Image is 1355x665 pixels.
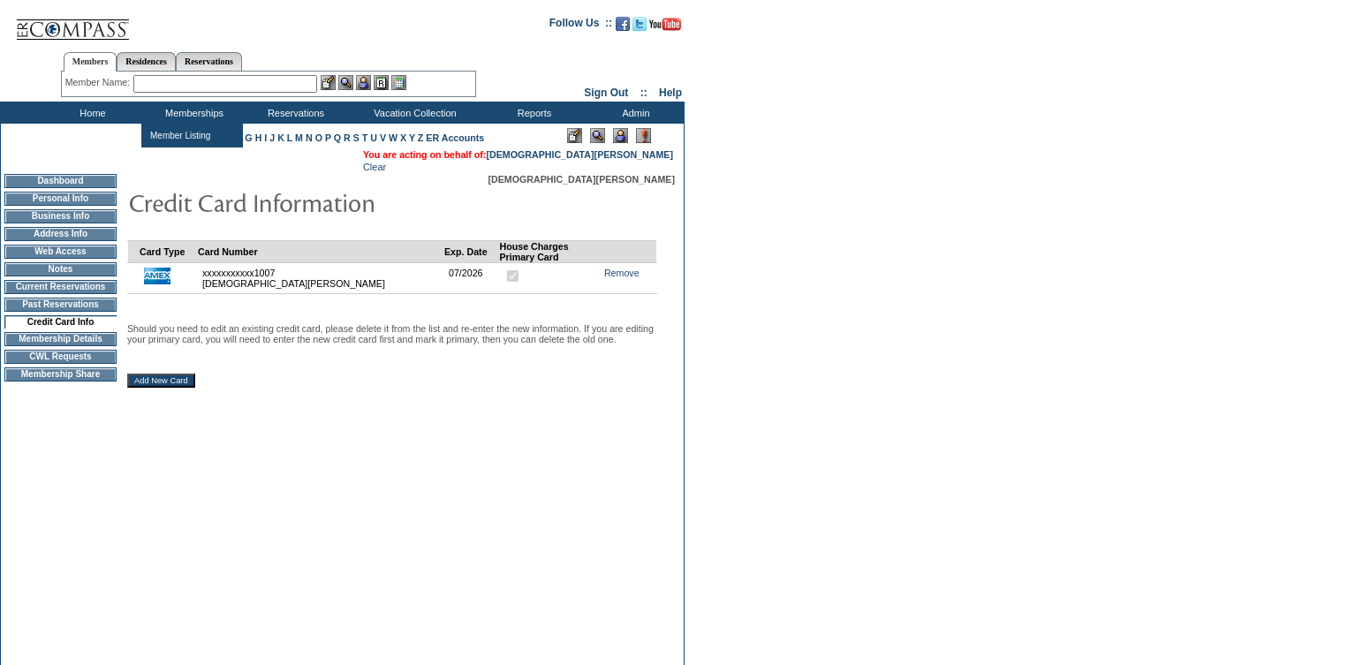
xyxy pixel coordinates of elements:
td: Membership Share [4,367,117,382]
img: icon_cc_amex.gif [144,268,170,284]
td: Vacation Collection [344,102,481,124]
td: Home [40,102,141,124]
a: Help [659,87,682,99]
a: I [264,132,267,143]
img: Subscribe to our YouTube Channel [649,18,681,31]
a: J [269,132,275,143]
td: Card Number [198,240,444,262]
a: Members [64,52,117,72]
a: Clear [363,162,386,172]
img: pgTtlCreditCardInfo.gif [128,185,481,220]
img: Impersonate [613,128,628,143]
td: Follow Us :: [549,15,612,36]
td: Notes [4,262,117,276]
td: Reports [481,102,583,124]
td: Business Info [4,209,117,223]
span: You are acting on behalf of: [363,149,673,160]
td: xxxxxxxxxxx1007 [DEMOGRAPHIC_DATA][PERSON_NAME] [198,262,444,293]
td: Memberships [141,102,243,124]
a: P [325,132,331,143]
td: Membership Details [4,332,117,346]
a: R [344,132,351,143]
a: Residences [117,52,176,71]
td: Exp. Date [444,240,499,262]
a: Z [418,132,424,143]
a: S [353,132,360,143]
a: Sign Out [584,87,628,99]
img: Edit Mode [567,128,582,143]
span: :: [640,87,647,99]
td: Web Access [4,245,117,259]
a: K [277,132,284,143]
td: House Charges Primary Card [499,240,588,262]
a: Subscribe to our YouTube Channel [649,22,681,33]
img: Impersonate [356,75,371,90]
a: Y [409,132,415,143]
td: Past Reservations [4,298,117,312]
td: Card Type [140,240,198,262]
a: X [400,132,406,143]
input: Add New Card [127,374,195,388]
a: N [306,132,313,143]
img: Compass Home [15,4,130,41]
td: 07/2026 [444,262,499,293]
td: Reservations [243,102,344,124]
a: [DEMOGRAPHIC_DATA][PERSON_NAME] [486,149,673,160]
a: L [287,132,292,143]
a: Follow us on Twitter [632,22,647,33]
td: Current Reservations [4,280,117,294]
img: Follow us on Twitter [632,17,647,31]
img: Reservations [374,75,389,90]
a: M [295,132,303,143]
p: Should you need to edit an existing credit card, please delete it from the list and re-enter the ... [127,323,657,344]
img: b_calculator.gif [391,75,406,90]
td: Dashboard [4,174,117,188]
div: Member Name: [65,75,133,90]
a: Q [334,132,341,143]
a: O [315,132,322,143]
td: Address Info [4,227,117,241]
span: [DEMOGRAPHIC_DATA][PERSON_NAME] [488,174,675,185]
a: V [380,132,386,143]
td: CWL Requests [4,350,117,364]
a: T [362,132,368,143]
img: Become our fan on Facebook [616,17,630,31]
td: Member Listing [146,127,212,144]
a: ER Accounts [426,132,484,143]
img: b_edit.gif [321,75,336,90]
a: G [245,132,252,143]
a: H [255,132,262,143]
img: Log Concern/Member Elevation [636,128,651,143]
a: Reservations [176,52,242,71]
td: Credit Card Info [4,315,117,329]
img: View [338,75,353,90]
a: W [389,132,397,143]
a: Remove [604,268,640,278]
img: View Mode [590,128,605,143]
a: U [370,132,377,143]
a: Become our fan on Facebook [616,22,630,33]
td: Admin [583,102,685,124]
td: Personal Info [4,192,117,206]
